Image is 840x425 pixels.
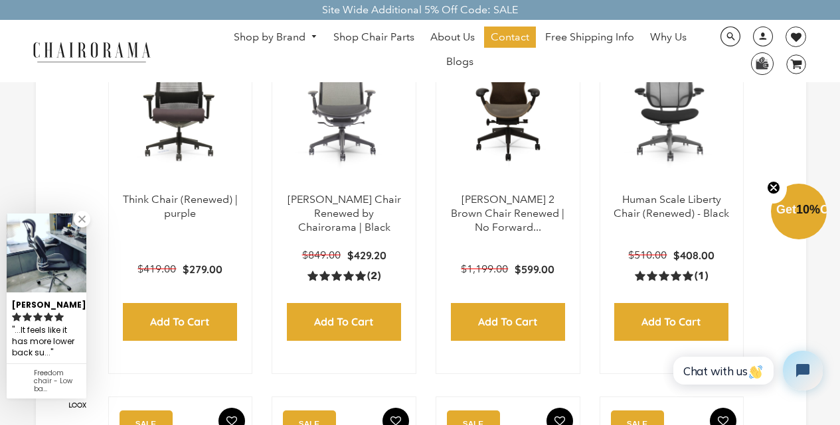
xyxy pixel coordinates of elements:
img: Human Scale Liberty Chair (Renewed) - Black - chairorama [614,27,730,193]
svg: rating icon full [33,312,42,322]
a: Human Scale Liberty Chair (Renewed) - Black [614,193,729,219]
a: Free Shipping Info [539,27,641,48]
span: $849.00 [302,249,341,261]
span: (2) [367,269,380,283]
div: [PERSON_NAME] [12,294,81,311]
a: Chadwick Chair - chairorama.com Black Chadwick Chair - chairorama.com [286,27,402,193]
input: Add to Cart [451,303,565,341]
img: Think Chair (Renewed) | purple - chairorama [122,27,239,193]
a: [PERSON_NAME] Chair Renewed by Chairorama | Black [288,193,401,233]
img: WhatsApp_Image_2024-07-12_at_16.23.01.webp [752,53,772,73]
a: Why Us [643,27,693,48]
div: Get10%OffClose teaser [771,185,827,241]
a: Think Chair (Renewed) | purple - chairorama Think Chair (Renewed) | purple - chairorama [122,27,239,193]
svg: rating icon full [44,312,53,322]
button: Close teaser [760,173,787,204]
span: Free Shipping Info [545,30,634,44]
svg: rating icon full [54,312,64,322]
img: Zachary review of Freedom chair - Low back (Renewed) [7,213,86,293]
input: Add to Cart [614,303,728,341]
span: $1,199.00 [461,263,508,275]
svg: rating icon full [12,312,21,322]
a: About Us [424,27,481,48]
a: Herman Miller Mirra 2 Brown Chair Renewed | No Forward Tilt | - chairorama Herman Miller Mirra 2 ... [450,27,566,193]
a: Contact [484,27,536,48]
span: $599.00 [515,263,554,276]
a: 5.0 rating (1 votes) [635,269,708,282]
img: Herman Miller Mirra 2 Brown Chair Renewed | No Forward Tilt | - chairorama [450,27,566,193]
span: $279.00 [183,263,222,276]
a: Blogs [440,51,480,72]
svg: rating icon full [23,312,32,322]
span: $510.00 [628,249,667,261]
input: Add to Cart [123,303,237,341]
input: Add to Cart [287,303,401,341]
div: Freedom chair - Low back (Renewed) [34,369,81,393]
div: ...It feels like it has more lower back support too.... [12,324,81,360]
a: 5.0 rating (2 votes) [307,269,380,282]
a: Think Chair (Renewed) | purple [123,193,238,219]
span: Contact [491,30,529,44]
a: Human Scale Liberty Chair (Renewed) - Black - chairorama Human Scale Liberty Chair (Renewed) - Bl... [614,27,730,193]
span: Why Us [650,30,687,44]
span: About Us [430,30,475,44]
span: $429.20 [347,249,386,262]
nav: DesktopNavigation [214,27,706,76]
a: Shop Chair Parts [327,27,421,48]
span: Shop Chair Parts [333,30,414,44]
span: (1) [695,269,708,283]
span: $408.00 [673,249,714,262]
img: Chadwick Chair - chairorama.com [286,27,402,193]
span: Get Off [776,203,837,216]
a: Shop by Brand [227,27,324,48]
iframe: Tidio Chat [663,339,834,402]
span: Blogs [446,55,473,69]
span: 10% [796,203,820,216]
span: $419.00 [137,263,176,275]
a: [PERSON_NAME] 2 Brown Chair Renewed | No Forward... [451,193,564,233]
img: chairorama [25,40,158,63]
